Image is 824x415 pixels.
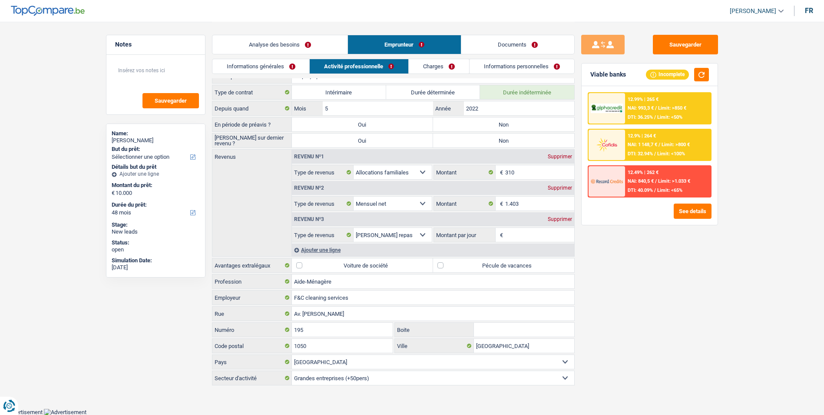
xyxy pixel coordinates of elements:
label: Boite [395,323,474,337]
img: Record Credits [591,173,623,189]
div: 12.9% | 264 € [628,133,656,139]
span: / [655,105,657,111]
label: Mois [292,101,323,115]
div: Viable banks [590,71,626,78]
span: Sauvegarder [155,98,187,104]
label: Durée déterminée [386,85,480,99]
span: Limit: >800 € [662,142,690,147]
div: Revenu nº2 [292,185,326,191]
a: Informations personnelles [470,59,574,74]
span: DTI: 36.25% [628,114,653,120]
span: NAI: 840,5 € [628,178,654,184]
div: Ajouter une ligne [292,244,574,256]
label: Montant du prêt: [112,182,198,189]
label: Intérimaire [292,85,386,99]
label: Voiture de société [292,258,433,272]
div: [PERSON_NAME] [112,137,200,144]
div: 12.99% | 265 € [628,97,659,102]
label: Depuis quand [212,101,292,115]
span: Limit: <100% [657,151,685,157]
label: Type de revenus [292,228,354,242]
span: € [112,190,115,197]
div: New leads [112,228,200,235]
span: / [655,178,657,184]
label: Rue [212,307,292,321]
span: € [496,165,505,179]
span: / [654,187,656,193]
button: Sauvegarder [142,93,199,108]
a: [PERSON_NAME] [723,4,784,18]
img: AlphaCredit [591,104,623,114]
div: Simulation Date: [112,257,200,264]
input: AAAA [464,101,574,115]
label: Oui [292,134,433,147]
span: Limit: <65% [657,187,682,193]
span: € [496,197,505,211]
label: Durée du prêt: [112,201,198,208]
span: [PERSON_NAME] [730,7,776,15]
div: [DATE] [112,264,200,271]
span: NAI: 1 148,7 € [628,142,657,147]
label: Code postal [212,339,292,353]
label: En période de préavis ? [212,117,292,131]
div: Ajouter une ligne [112,171,200,177]
span: Limit: <50% [657,114,682,120]
div: 12.49% | 262 € [628,170,659,175]
label: Non [433,117,574,131]
a: Documents [461,35,574,54]
label: Durée indéterminée [480,85,574,99]
div: fr [805,7,813,15]
label: Avantages extralégaux [212,258,292,272]
div: Supprimer [546,154,574,159]
label: Montant [434,165,496,179]
div: Revenu nº1 [292,154,326,159]
span: NAI: 993,3 € [628,105,654,111]
label: Type de revenus [292,197,354,211]
label: Secteur d'activité [212,371,292,385]
div: Stage: [112,221,200,228]
label: Oui [292,117,433,131]
label: Profession [212,274,292,288]
label: Année [433,101,464,115]
span: € [496,228,505,242]
a: Activité professionnelle [310,59,408,74]
span: / [654,114,656,120]
span: Limit: >1.033 € [658,178,690,184]
label: But du prêt: [112,146,198,153]
a: Analyse des besoins [212,35,347,54]
label: Revenus [212,150,291,160]
button: Sauvegarder [653,35,718,54]
span: / [654,151,656,157]
div: open [112,246,200,253]
label: Ville [395,339,474,353]
div: Status: [112,239,200,246]
a: Emprunteur [348,35,461,54]
img: TopCompare Logo [11,6,85,16]
div: Name: [112,130,200,137]
span: DTI: 32.94% [628,151,653,157]
a: Informations générales [212,59,310,74]
div: Revenu nº3 [292,217,326,222]
label: Type de revenus [292,165,354,179]
label: Employeur [212,291,292,305]
input: MM [323,101,433,115]
label: [PERSON_NAME] sur dernier revenu ? [212,134,292,147]
span: / [659,142,660,147]
div: Détails but du prêt [112,164,200,171]
label: Pays [212,355,292,369]
label: Non [433,134,574,147]
span: DTI: 40.09% [628,187,653,193]
label: Pécule de vacances [433,258,574,272]
div: Supprimer [546,217,574,222]
h5: Notes [115,41,196,48]
div: Supprimer [546,185,574,191]
label: Numéro [212,323,292,337]
span: Limit: >850 € [658,105,686,111]
img: Cofidis [591,137,623,153]
div: Incomplete [646,70,689,79]
label: Type de contrat [212,85,292,99]
button: See details [674,204,711,219]
a: Charges [409,59,469,74]
label: Montant par jour [434,228,496,242]
label: Montant [434,197,496,211]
